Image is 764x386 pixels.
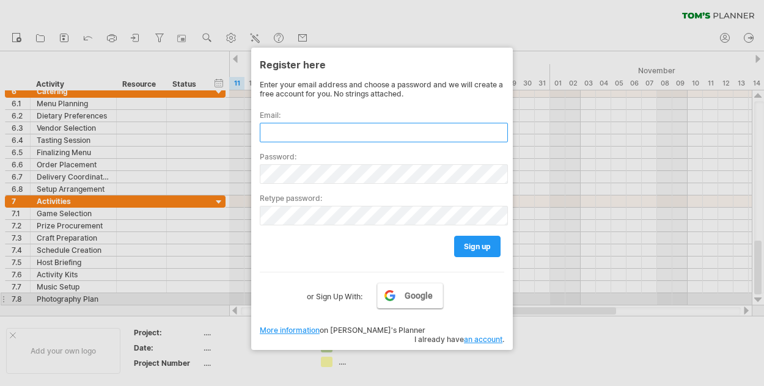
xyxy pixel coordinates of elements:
label: Email: [260,111,504,120]
label: or Sign Up With: [307,283,362,304]
span: sign up [464,242,491,251]
a: an account [464,335,502,344]
a: Google [377,283,443,308]
span: I already have . [414,335,504,344]
label: Retype password: [260,194,504,203]
span: on [PERSON_NAME]'s Planner [260,326,425,335]
div: Enter your email address and choose a password and we will create a free account for you. No stri... [260,80,504,98]
div: Register here [260,53,504,75]
a: sign up [454,236,501,257]
a: More information [260,326,320,335]
span: Google [405,291,433,300]
label: Password: [260,152,504,161]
